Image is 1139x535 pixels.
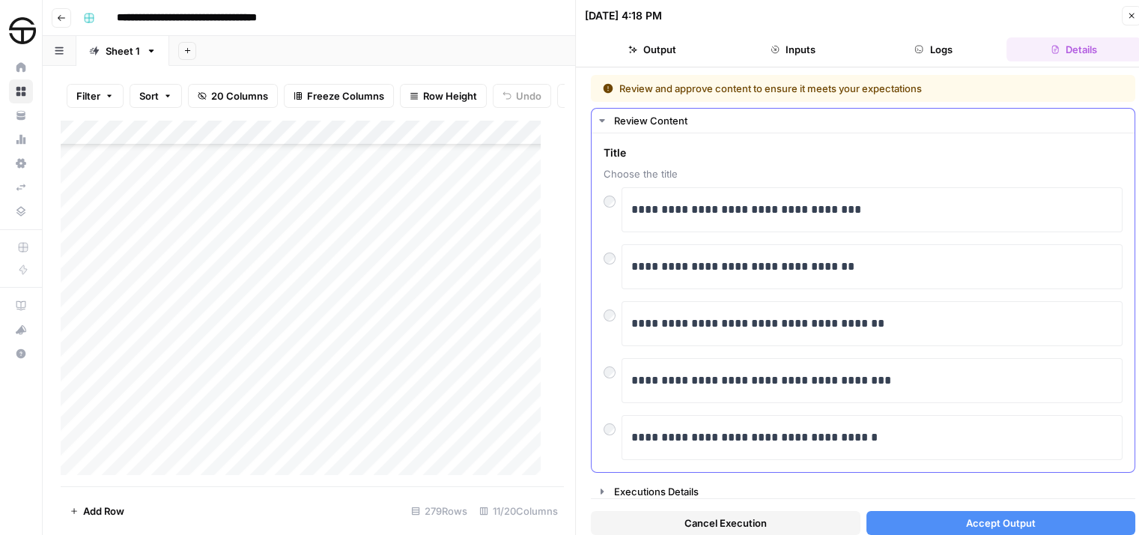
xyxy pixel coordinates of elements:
div: Sheet 1 [106,43,140,58]
button: Review Content [592,109,1135,133]
span: Filter [76,88,100,103]
div: Review Content [614,113,1126,128]
div: 11/20 Columns [473,499,564,523]
a: Data Library [9,199,33,223]
a: Sheet 1 [76,36,169,66]
button: Freeze Columns [284,84,394,108]
button: Row Height [400,84,487,108]
span: Cancel Execution [684,516,767,531]
button: Inputs [726,37,860,61]
div: Review Content [592,133,1135,472]
button: Cancel Execution [591,511,860,535]
img: SimpleTire Logo [9,17,36,44]
span: 20 Columns [211,88,268,103]
span: Row Height [423,88,477,103]
span: Freeze Columns [307,88,384,103]
button: Add Row [61,499,133,523]
span: Choose the title [604,166,1123,181]
button: What's new? [9,318,33,342]
a: Usage [9,127,33,151]
button: Sort [130,84,182,108]
div: Executions Details [614,484,1126,499]
span: Undo [516,88,541,103]
button: 20 Columns [188,84,278,108]
span: Title [604,145,1123,160]
button: Help + Support [9,342,33,366]
a: AirOps Academy [9,294,33,318]
span: Sort [139,88,159,103]
a: Your Data [9,103,33,127]
div: What's new? [10,318,32,341]
button: Logs [866,37,1001,61]
button: Executions Details [592,480,1135,504]
a: Browse [9,79,33,103]
button: Undo [493,84,551,108]
button: Workspace: SimpleTire [9,12,33,49]
div: 279 Rows [405,499,473,523]
span: Add Row [83,504,124,519]
div: [DATE] 4:18 PM [585,8,662,23]
span: Accept Output [966,516,1036,531]
button: Output [585,37,720,61]
button: Filter [67,84,124,108]
a: Syncs [9,175,33,199]
button: Accept Output [866,511,1136,535]
a: Home [9,55,33,79]
div: Review and approve content to ensure it meets your expectations [603,81,1023,96]
a: Settings [9,151,33,175]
